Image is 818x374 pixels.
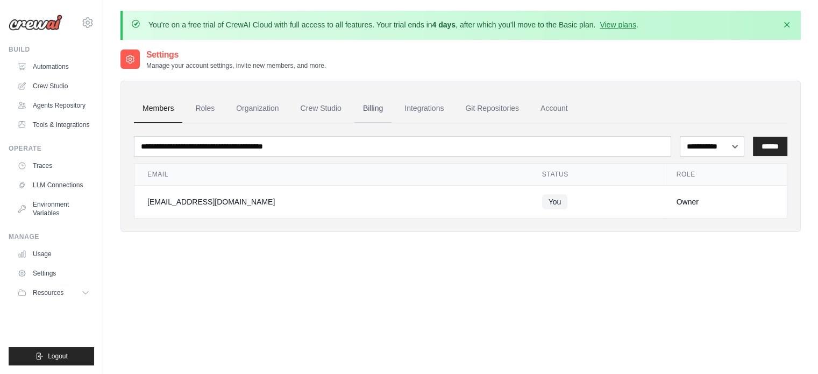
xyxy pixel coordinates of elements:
[600,20,636,29] a: View plans
[292,94,350,123] a: Crew Studio
[146,61,326,70] p: Manage your account settings, invite new members, and more.
[9,45,94,54] div: Build
[48,352,68,361] span: Logout
[187,94,223,123] a: Roles
[13,116,94,133] a: Tools & Integrations
[9,144,94,153] div: Operate
[13,177,94,194] a: LLM Connections
[227,94,287,123] a: Organization
[457,94,528,123] a: Git Repositories
[33,288,63,297] span: Resources
[432,20,456,29] strong: 4 days
[9,15,62,31] img: Logo
[664,164,787,186] th: Role
[13,245,94,263] a: Usage
[354,94,392,123] a: Billing
[146,48,326,61] h2: Settings
[134,164,529,186] th: Email
[396,94,452,123] a: Integrations
[542,194,568,209] span: You
[532,94,577,123] a: Account
[13,97,94,114] a: Agents Repository
[13,77,94,95] a: Crew Studio
[9,347,94,365] button: Logout
[13,58,94,75] a: Automations
[677,196,774,207] div: Owner
[9,232,94,241] div: Manage
[13,265,94,282] a: Settings
[13,196,94,222] a: Environment Variables
[134,94,182,123] a: Members
[148,19,638,30] p: You're on a free trial of CrewAI Cloud with full access to all features. Your trial ends in , aft...
[147,196,516,207] div: [EMAIL_ADDRESS][DOMAIN_NAME]
[529,164,664,186] th: Status
[13,157,94,174] a: Traces
[13,284,94,301] button: Resources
